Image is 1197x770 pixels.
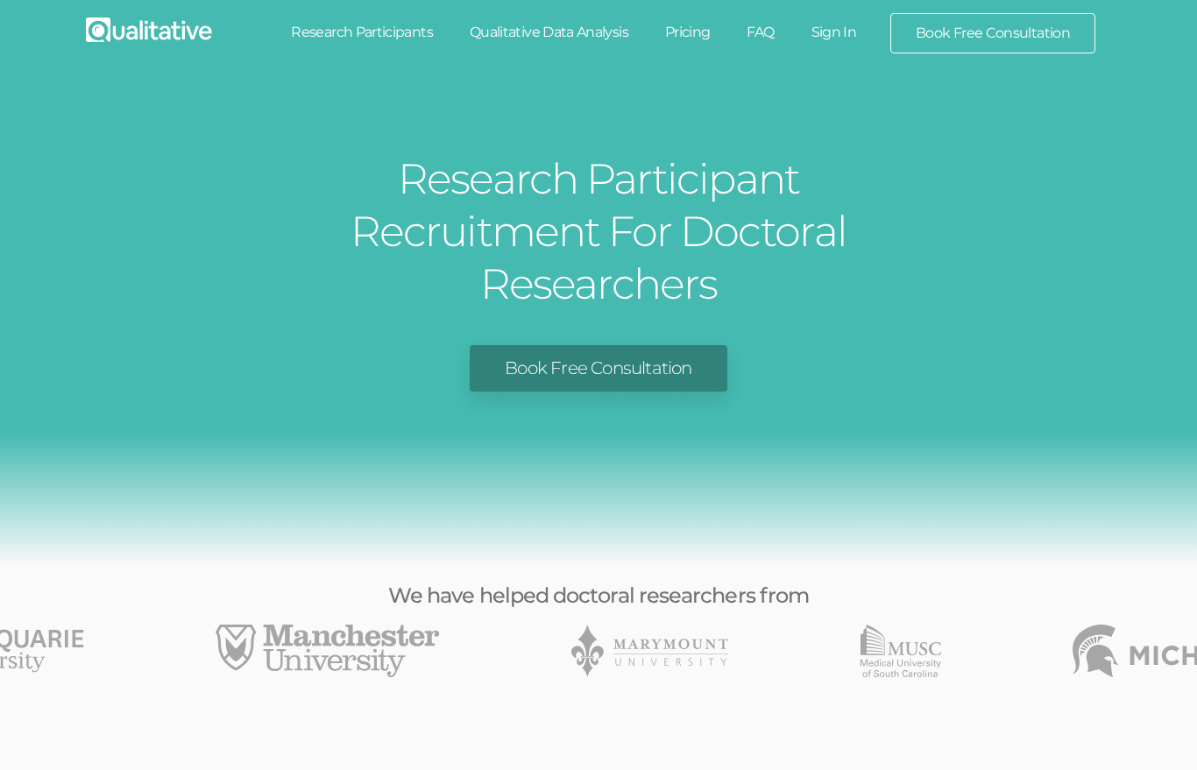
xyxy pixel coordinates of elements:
a: Sign In [793,13,875,52]
li: 19 of 49 [216,625,440,677]
li: 21 of 49 [861,625,941,677]
img: Medical University of South Carolina [861,625,941,677]
h1: Research Participant Recruitment For Doctoral Researchers [270,152,927,310]
a: Book Free Consultation [470,345,726,392]
a: Research Participants [273,13,451,52]
img: Marymount University [571,625,729,677]
a: Pricing [647,13,729,52]
a: Book Free Consultation [891,14,1094,53]
li: 20 of 49 [571,625,729,677]
a: FAQ [728,13,792,52]
img: Manchester University [216,625,440,677]
img: Qualitative [86,18,212,42]
h3: We have helped doctoral researchers from [178,584,1019,607]
a: Qualitative Data Analysis [451,13,647,52]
